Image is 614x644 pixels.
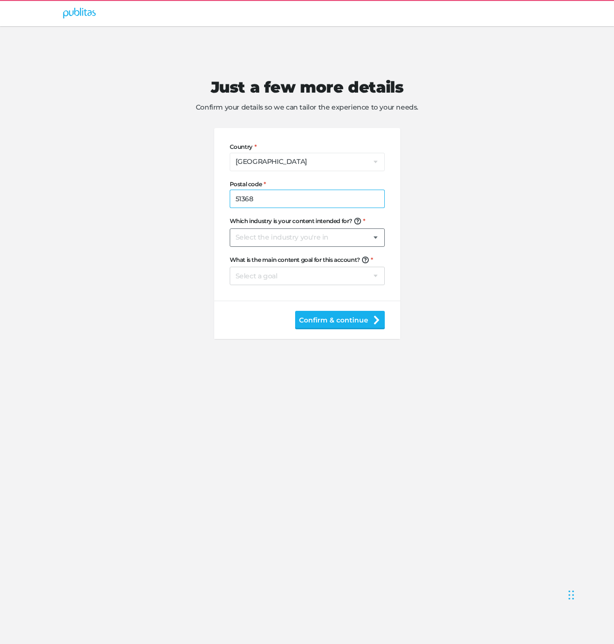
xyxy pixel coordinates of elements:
[75,102,540,113] span: Confirm your details so we can tailor the experience to your needs.
[566,571,614,617] iframe: Chat Widget
[230,144,385,150] label: Country
[568,580,574,610] div: Drag
[295,311,385,329] button: Confirm & continue
[230,257,369,265] span: What is the main content goal for this account?
[230,181,385,188] label: Postal code
[230,218,361,226] span: Which industry is your content intended for?
[75,78,540,97] h1: Just a few more details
